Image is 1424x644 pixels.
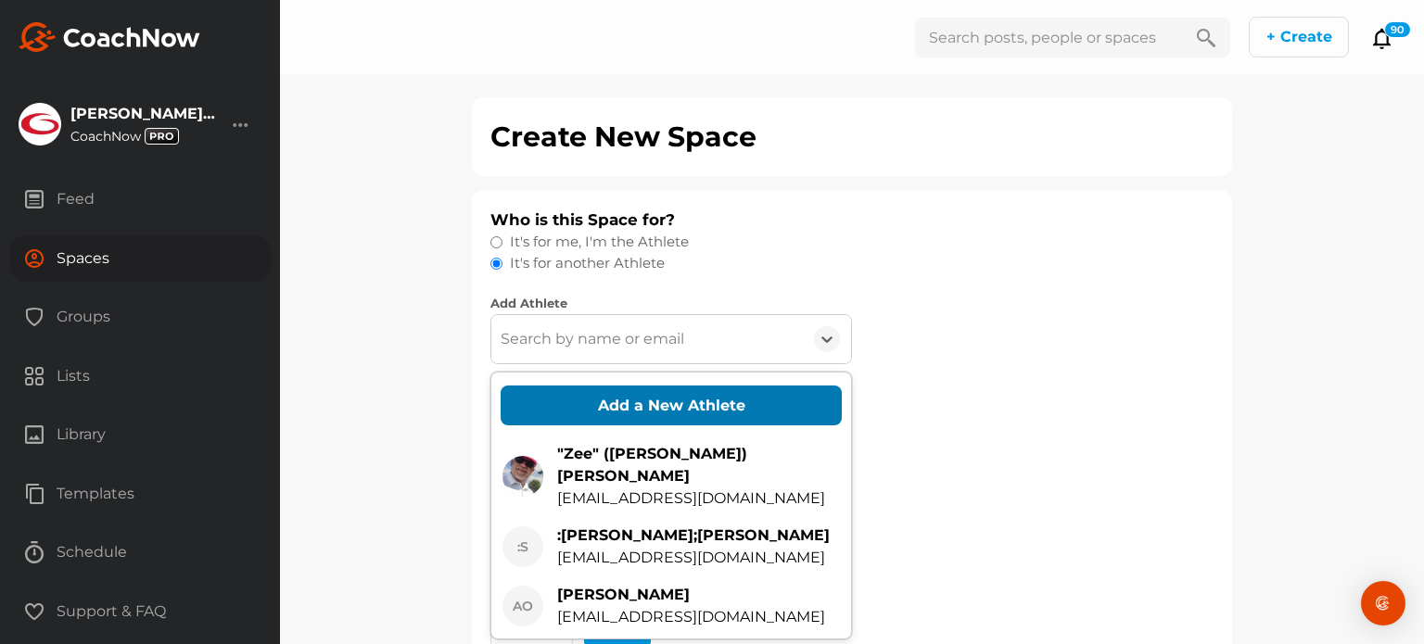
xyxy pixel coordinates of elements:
div: [PERSON_NAME] [557,584,825,606]
div: Support & FAQ [10,588,271,635]
div: 90 [1384,21,1411,38]
div: Lists [10,353,271,399]
div: CoachNow [70,128,219,145]
a: Library [9,411,271,471]
div: Spaces [10,235,271,282]
img: square_c3bdc2648b8279a7d575792a269dc7a4.jpg [502,456,543,497]
label: Add Athlete [490,296,567,310]
a: Lists [9,353,271,412]
div: AO [502,586,543,626]
div: [EMAIL_ADDRESS][DOMAIN_NAME] [557,606,825,628]
a: Spaces [9,235,271,295]
h4: Who is this Space for? [490,208,675,232]
div: [EMAIL_ADDRESS][DOMAIN_NAME] [557,487,840,510]
button: Add a New Athlete [501,385,842,425]
img: svg+xml;base64,PHN2ZyB3aWR0aD0iMTk2IiBoZWlnaHQ9IjMyIiB2aWV3Qm94PSIwIDAgMTk2IDMyIiBmaWxsPSJub25lIi... [19,22,200,52]
a: Feed [9,176,271,235]
div: or [490,378,1214,398]
div: Groups [10,294,271,340]
div: :S [502,526,543,567]
div: [PERSON_NAME] Golf [70,107,219,121]
div: [EMAIL_ADDRESS][DOMAIN_NAME] [557,547,830,569]
div: "Zee" ([PERSON_NAME]) [PERSON_NAME] [557,443,840,487]
div: Open Intercom Messenger [1361,581,1405,625]
button: 90 [1371,27,1393,50]
img: svg+xml;base64,PHN2ZyB3aWR0aD0iMzciIGhlaWdodD0iMTgiIHZpZXdCb3g9IjAgMCAzNyAxOCIgZmlsbD0ibm9uZSIgeG... [145,128,179,145]
label: It's for me, I'm the Athlete [510,232,689,253]
input: Search posts, people or spaces [915,18,1182,57]
a: Templates [9,471,271,530]
div: Templates [10,471,271,517]
div: Search by name or email [501,328,684,350]
div: Library [10,411,271,458]
div: Schedule [10,529,271,575]
a: Groups [9,294,271,353]
div: :[PERSON_NAME];[PERSON_NAME] [557,524,830,547]
h1: Create New Space [490,116,756,158]
div: Feed [10,176,271,222]
img: square_0aee7b555779b671652530bccc5f12b4.jpg [19,104,60,145]
a: Schedule [9,529,271,588]
button: + Create [1249,17,1349,57]
label: It's for another Athlete [510,253,665,274]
